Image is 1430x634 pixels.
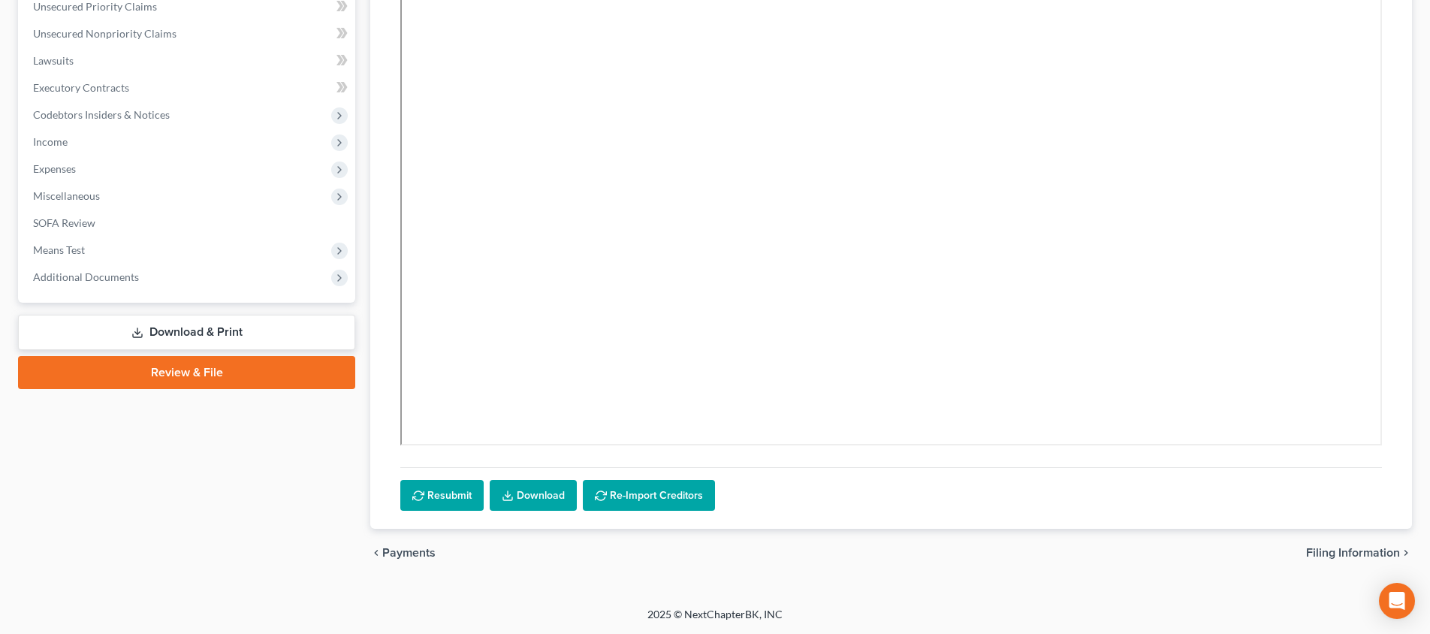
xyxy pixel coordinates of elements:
[1306,547,1400,559] span: Filing Information
[1379,583,1415,619] div: Open Intercom Messenger
[382,547,436,559] span: Payments
[33,162,76,175] span: Expenses
[21,20,355,47] a: Unsecured Nonpriority Claims
[33,243,85,256] span: Means Test
[583,480,715,512] button: Re-Import Creditors
[21,210,355,237] a: SOFA Review
[21,74,355,101] a: Executory Contracts
[33,108,170,121] span: Codebtors Insiders & Notices
[287,607,1143,634] div: 2025 © NextChapterBK, INC
[18,356,355,389] a: Review & File
[490,480,577,512] a: Download
[33,81,129,94] span: Executory Contracts
[33,216,95,229] span: SOFA Review
[21,47,355,74] a: Lawsuits
[33,27,176,40] span: Unsecured Nonpriority Claims
[33,189,100,202] span: Miscellaneous
[18,315,355,350] a: Download & Print
[1400,547,1412,559] i: chevron_right
[370,547,436,559] button: chevron_left Payments
[370,547,382,559] i: chevron_left
[33,270,139,283] span: Additional Documents
[33,54,74,67] span: Lawsuits
[33,135,68,148] span: Income
[1306,547,1412,559] button: Filing Information chevron_right
[400,480,484,512] button: Resubmit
